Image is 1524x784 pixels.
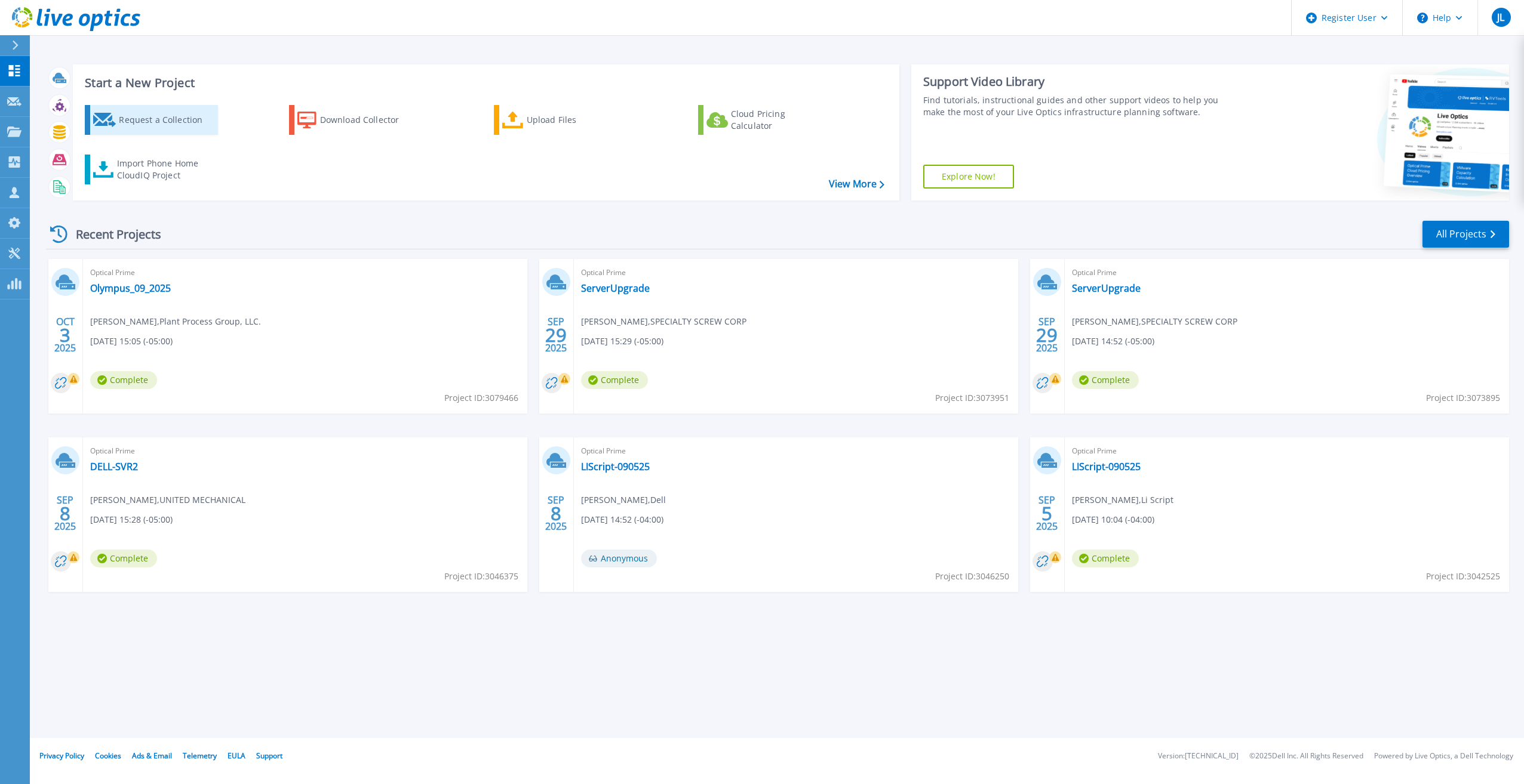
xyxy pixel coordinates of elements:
[1249,752,1363,760] li: © 2025 Dell Inc. All Rights Reserved
[95,751,121,761] a: Cookies
[1072,282,1141,294] a: ServerUpgrade
[60,330,70,340] span: 3
[1072,445,1502,458] span: Optical Prime
[1072,513,1154,526] span: [DATE] 10:04 (-04:00)
[527,108,622,132] div: Upload Files
[1158,752,1239,760] li: Version: [TECHNICAL_ID]
[46,220,177,249] div: Recent Projects
[256,751,282,761] a: Support
[551,508,561,518] span: 8
[581,335,663,348] span: [DATE] 15:29 (-05:00)
[90,371,157,389] span: Complete
[54,313,76,357] div: OCT 2025
[1426,391,1500,405] span: Project ID: 3073895
[1072,550,1139,567] span: Complete
[90,493,245,507] span: [PERSON_NAME] , UNITED MECHANICAL
[1497,13,1504,22] span: JL
[90,315,261,328] span: [PERSON_NAME] , Plant Process Group, LLC.
[581,513,663,526] span: [DATE] 14:52 (-04:00)
[923,94,1232,118] div: Find tutorials, instructional guides and other support videos to help you make the most of your L...
[1036,330,1058,340] span: 29
[581,493,666,507] span: [PERSON_NAME] , Dell
[444,391,518,405] span: Project ID: 3079466
[935,391,1009,405] span: Project ID: 3073951
[545,330,567,340] span: 29
[90,513,173,526] span: [DATE] 15:28 (-05:00)
[1072,266,1502,279] span: Optical Prime
[90,550,157,567] span: Complete
[119,108,214,132] div: Request a Collection
[581,445,1011,458] span: Optical Prime
[935,570,1009,583] span: Project ID: 3046250
[444,570,518,583] span: Project ID: 3046375
[698,105,831,135] a: Cloud Pricing Calculator
[60,508,70,518] span: 8
[731,108,826,132] div: Cloud Pricing Calculator
[581,371,648,389] span: Complete
[1072,493,1173,507] span: [PERSON_NAME] , Li Script
[85,105,218,135] a: Request a Collection
[1072,461,1141,473] a: LIScript-090525
[39,751,84,761] a: Privacy Policy
[289,105,422,135] a: Download Collector
[581,315,746,328] span: [PERSON_NAME] , SPECIALTY SCREW CORP
[228,751,245,761] a: EULA
[320,108,416,132] div: Download Collector
[1374,752,1513,760] li: Powered by Live Optics, a Dell Technology
[545,492,567,535] div: SEP 2025
[581,266,1011,279] span: Optical Prime
[54,492,76,535] div: SEP 2025
[90,266,520,279] span: Optical Prime
[90,282,171,294] a: Olympus_09_2025
[1072,371,1139,389] span: Complete
[90,445,520,458] span: Optical Prime
[1426,570,1500,583] span: Project ID: 3042525
[85,76,884,89] h3: Start a New Project
[923,165,1014,189] a: Explore Now!
[581,282,650,294] a: ServerUpgrade
[90,335,173,348] span: [DATE] 15:05 (-05:00)
[923,74,1232,89] div: Support Video Library
[183,751,217,761] a: Telemetry
[1422,221,1509,248] a: All Projects
[1036,492,1058,535] div: SEP 2025
[1036,313,1058,357] div: SEP 2025
[90,461,138,473] a: DELL-SVR2
[581,550,657,567] span: Anonymous
[1072,315,1237,328] span: [PERSON_NAME] , SPECIALTY SCREW CORP
[132,751,172,761] a: Ads & Email
[545,313,567,357] div: SEP 2025
[581,461,650,473] a: LIScript-090525
[117,158,210,181] div: Import Phone Home CloudIQ Project
[494,105,627,135] a: Upload Files
[829,178,884,190] a: View More
[1072,335,1154,348] span: [DATE] 14:52 (-05:00)
[1041,508,1052,518] span: 5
